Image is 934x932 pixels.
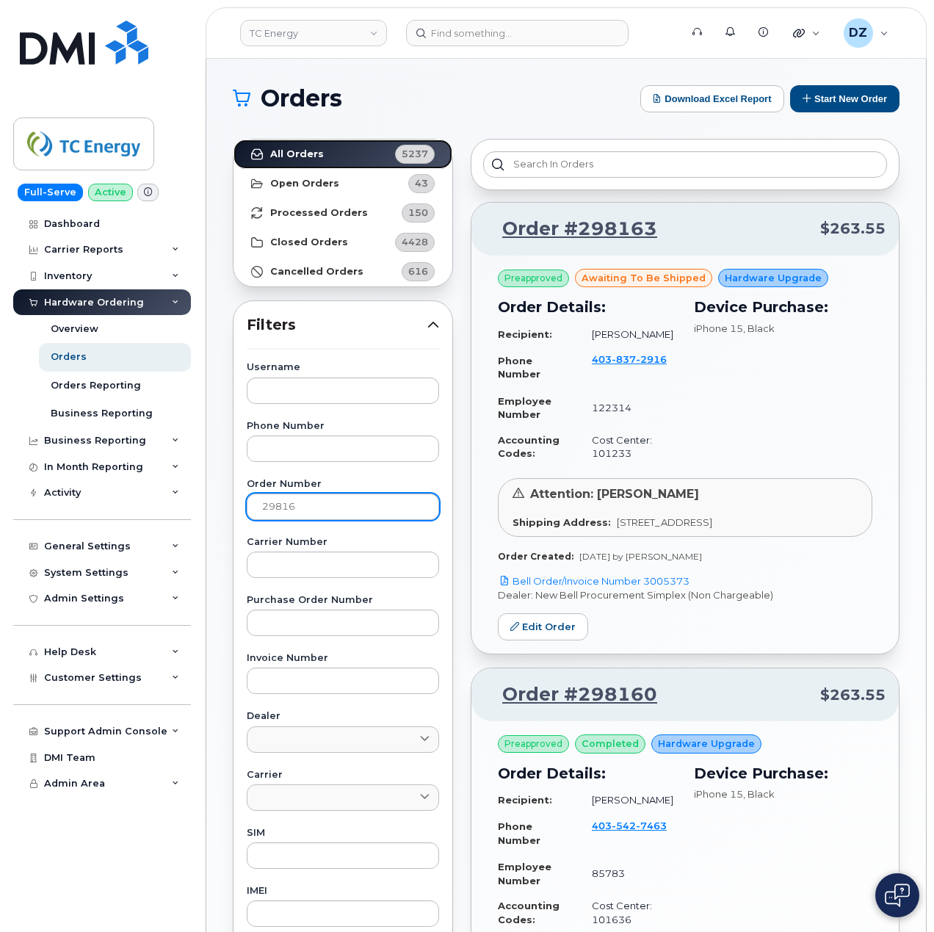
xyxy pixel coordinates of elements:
[270,207,368,219] strong: Processed Orders
[247,828,439,838] label: SIM
[820,684,886,706] span: $263.55
[233,257,452,286] a: Cancelled Orders616
[579,551,702,562] span: [DATE] by [PERSON_NAME]
[498,434,560,460] strong: Accounting Codes:
[694,296,872,318] h3: Device Purchase:
[612,820,636,831] span: 542
[592,353,667,379] a: 4038372916
[498,328,552,340] strong: Recipient:
[233,228,452,257] a: Closed Orders4428
[408,264,428,278] span: 616
[504,737,562,751] span: Preapproved
[725,271,822,285] span: Hardware Upgrade
[498,588,872,602] p: Dealer: New Bell Procurement Simplex (Non Chargeable)
[579,427,676,466] td: Cost Center: 101233
[636,353,667,365] span: 2916
[640,85,784,112] button: Download Excel Report
[233,198,452,228] a: Processed Orders150
[579,389,676,427] td: 122314
[247,712,439,721] label: Dealer
[612,353,636,365] span: 837
[743,322,775,334] span: , Black
[498,551,573,562] strong: Order Created:
[498,820,540,846] strong: Phone Number
[270,236,348,248] strong: Closed Orders
[743,788,775,800] span: , Black
[820,218,886,239] span: $263.55
[247,654,439,663] label: Invoice Number
[592,820,667,831] span: 403
[247,314,427,336] span: Filters
[498,575,689,587] a: Bell Order/Invoice Number 3005373
[402,235,428,249] span: 4428
[485,682,657,708] a: Order #298160
[530,487,699,501] span: Attention: [PERSON_NAME]
[498,395,551,421] strong: Employee Number
[579,893,676,932] td: Cost Center: 101636
[592,820,667,845] a: 4035427463
[617,516,712,528] span: [STREET_ADDRESS]
[233,140,452,169] a: All Orders5237
[579,787,676,813] td: [PERSON_NAME]
[498,794,552,806] strong: Recipient:
[885,884,910,907] img: Open chat
[408,206,428,220] span: 150
[658,737,755,751] span: Hardware Upgrade
[694,788,743,800] span: iPhone 15
[504,272,562,285] span: Preapproved
[694,322,743,334] span: iPhone 15
[270,266,363,278] strong: Cancelled Orders
[513,516,611,528] strong: Shipping Address:
[498,613,588,640] a: Edit Order
[247,422,439,431] label: Phone Number
[247,770,439,780] label: Carrier
[270,178,339,189] strong: Open Orders
[694,762,872,784] h3: Device Purchase:
[247,363,439,372] label: Username
[498,355,540,380] strong: Phone Number
[582,271,706,285] span: awaiting to be shipped
[485,216,657,242] a: Order #298163
[579,322,676,347] td: [PERSON_NAME]
[402,147,428,161] span: 5237
[233,169,452,198] a: Open Orders43
[247,480,439,489] label: Order Number
[582,737,639,751] span: completed
[636,820,667,831] span: 7463
[483,151,887,178] input: Search in orders
[415,176,428,190] span: 43
[498,296,676,318] h3: Order Details:
[592,353,667,365] span: 403
[498,861,551,886] strong: Employee Number
[247,596,439,605] label: Purchase Order Number
[498,762,676,784] h3: Order Details:
[261,87,342,109] span: Orders
[247,538,439,547] label: Carrier Number
[790,85,899,112] button: Start New Order
[579,854,676,893] td: 85783
[247,886,439,896] label: IMEI
[498,900,560,925] strong: Accounting Codes:
[270,148,324,160] strong: All Orders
